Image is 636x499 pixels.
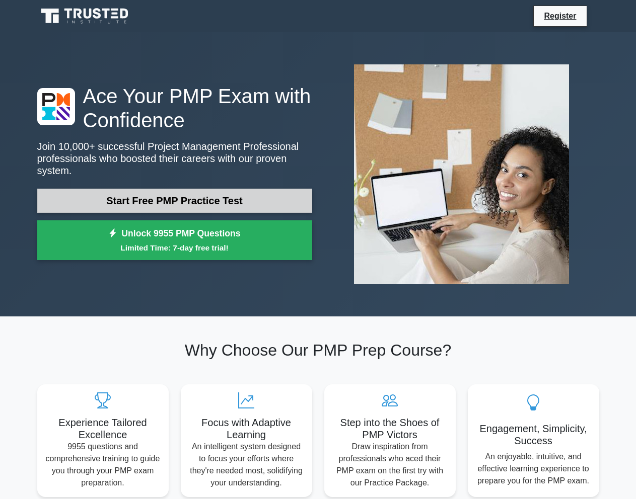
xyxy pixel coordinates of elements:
h2: Why Choose Our PMP Prep Course? [37,341,599,360]
p: Draw inspiration from professionals who aced their PMP exam on the first try with our Practice Pa... [332,441,448,489]
a: Unlock 9955 PMP QuestionsLimited Time: 7-day free trial! [37,220,312,261]
h5: Experience Tailored Excellence [45,417,161,441]
small: Limited Time: 7-day free trial! [50,242,300,254]
p: An intelligent system designed to focus your efforts where they're needed most, solidifying your ... [189,441,304,489]
a: Register [538,10,582,22]
h5: Step into the Shoes of PMP Victors [332,417,448,441]
h5: Engagement, Simplicity, Success [476,423,591,447]
h1: Ace Your PMP Exam with Confidence [37,84,312,132]
p: 9955 questions and comprehensive training to guide you through your PMP exam preparation. [45,441,161,489]
p: Join 10,000+ successful Project Management Professional professionals who boosted their careers w... [37,140,312,177]
a: Start Free PMP Practice Test [37,189,312,213]
p: An enjoyable, intuitive, and effective learning experience to prepare you for the PMP exam. [476,451,591,487]
h5: Focus with Adaptive Learning [189,417,304,441]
